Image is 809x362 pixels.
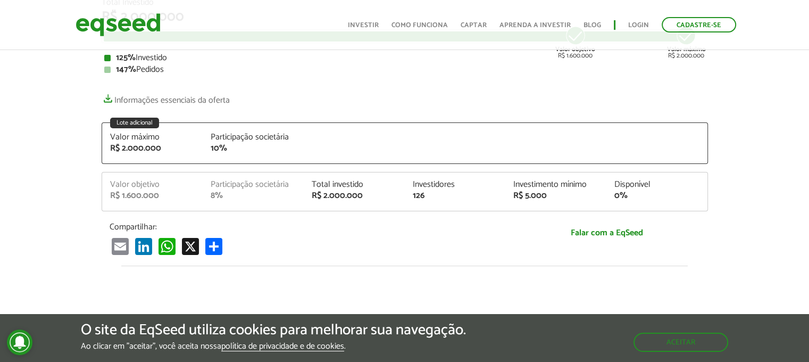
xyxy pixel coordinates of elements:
div: Valor máximo [110,133,195,142]
strong: 147% [116,62,136,77]
img: EqSeed [76,11,161,39]
div: R$ 2.000.000 [110,144,195,153]
div: Participação societária [211,180,296,189]
a: Cadastre-se [662,17,736,32]
div: Investimento mínimo [513,180,598,189]
a: Aprenda a investir [499,22,571,29]
div: R$ 1.600.000 [555,25,595,59]
div: R$ 1.600.000 [110,192,195,200]
a: política de privacidade e de cookies [221,342,344,351]
a: Login [628,22,649,29]
strong: 125% [116,51,136,65]
div: Pedidos [104,65,705,74]
h5: O site da EqSeed utiliza cookies para melhorar sua navegação. [81,322,466,339]
a: X [180,237,201,255]
div: Participação societária [211,133,296,142]
div: 10% [211,144,296,153]
a: Captar [461,22,487,29]
p: Compartilhar: [110,222,498,232]
a: WhatsApp [156,237,178,255]
div: 126 [412,192,497,200]
a: Informações essenciais da oferta [102,90,230,105]
a: Compartilhar [203,237,224,255]
div: Lote adicional [110,118,159,128]
div: 8% [211,192,296,200]
div: 0% [614,192,699,200]
div: Disponível [614,180,699,189]
div: Valor objetivo [110,180,195,189]
div: R$ 2.000.000 [667,25,706,59]
div: Investido [104,54,705,62]
div: R$ 5.000 [513,192,598,200]
a: Como funciona [391,22,448,29]
a: LinkedIn [133,237,154,255]
div: R$ 2.000.000 [312,192,397,200]
a: Blog [583,22,601,29]
p: Ao clicar em "aceitar", você aceita nossa . [81,341,466,351]
button: Aceitar [633,333,728,352]
a: Falar com a EqSeed [514,222,700,244]
a: Email [110,237,131,255]
a: Investir [348,22,379,29]
div: Total investido [312,180,397,189]
div: Investidores [412,180,497,189]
